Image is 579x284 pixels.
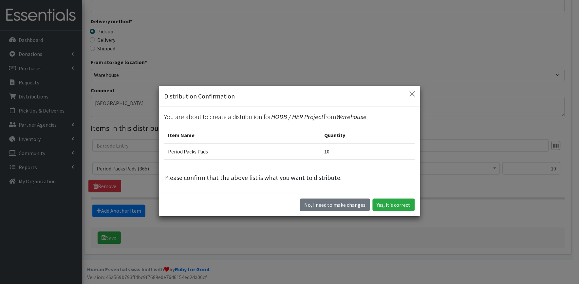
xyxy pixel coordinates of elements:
[407,89,418,99] button: Close
[164,127,321,144] th: Item Name
[321,143,415,160] td: 10
[164,91,235,101] h5: Distribution Confirmation
[164,143,321,160] td: Period Packs Pads
[164,112,415,122] p: You are about to create a distribution for from
[337,113,367,121] span: Warehouse
[300,199,370,211] button: No I need to make changes
[164,173,415,183] p: Please confirm that the above list is what you want to distribute.
[373,199,415,211] button: Yes, it's correct
[271,113,324,121] span: HODB / HER Project
[321,127,415,144] th: Quantity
